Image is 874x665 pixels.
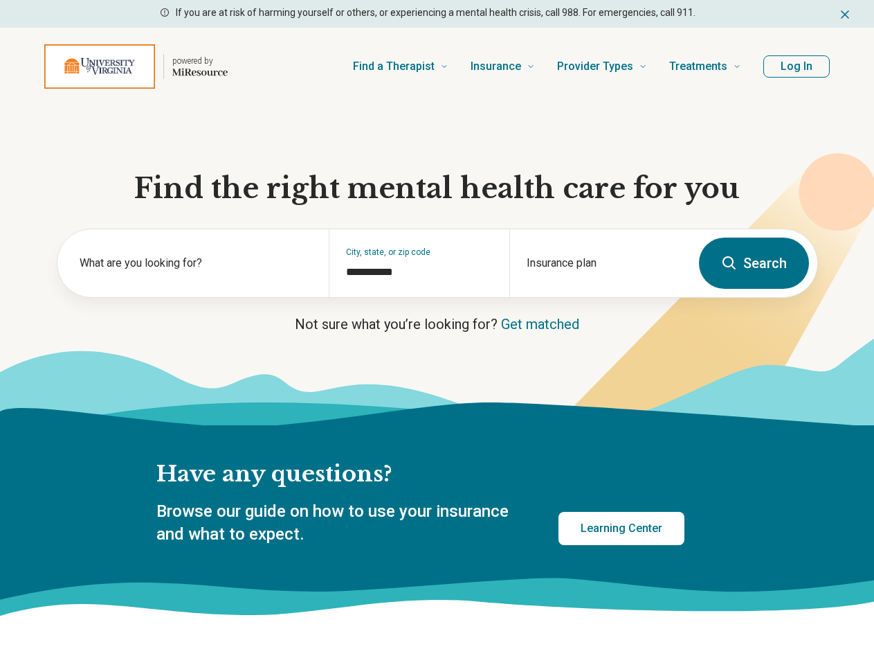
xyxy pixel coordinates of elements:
[172,55,228,66] p: powered by
[57,314,818,334] p: Not sure what you’re looking for?
[471,39,535,94] a: Insurance
[669,39,741,94] a: Treatments
[57,170,818,206] h1: Find the right mental health care for you
[669,57,727,76] span: Treatments
[699,238,809,289] button: Search
[156,500,525,547] p: Browse our guide on how to use your insurance and what to expect.
[80,255,312,272] label: What are you looking for?
[471,57,521,76] span: Insurance
[763,55,830,78] button: Log In
[838,6,852,22] button: Dismiss
[558,512,684,545] a: Learning Center
[557,39,647,94] a: Provider Types
[44,44,228,89] a: Home page
[156,460,684,489] h2: Have any questions?
[353,39,448,94] a: Find a Therapist
[557,57,633,76] span: Provider Types
[353,57,435,76] span: Find a Therapist
[501,316,579,332] a: Get matched
[176,6,695,20] p: If you are at risk of harming yourself or others, or experiencing a mental health crisis, call 98...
